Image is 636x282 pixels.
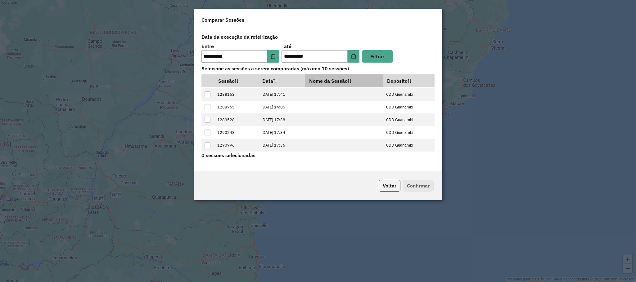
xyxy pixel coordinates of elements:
td: 1290248 [214,126,258,139]
label: Data da execução da roteirização [198,31,439,43]
td: CDD Guanambi [383,113,435,126]
th: Depósito [383,74,435,87]
button: Voltar [379,180,400,192]
h4: Comparar Sessões [201,16,244,24]
label: Entre [201,42,214,50]
th: Sessão [214,74,258,87]
td: [DATE] 17:38 [258,113,305,126]
button: Choose Date [348,50,359,63]
td: CDD Guanambi [383,88,435,101]
label: até [284,42,291,50]
td: 1288765 [214,101,258,113]
td: CDD Guanambi [383,139,435,152]
label: Selecione as sessões a serem comparadas (máximo 10 sessões) [198,63,439,74]
th: Nome da Sessão [305,74,383,87]
td: [DATE] 17:34 [258,126,305,139]
td: 1289528 [214,113,258,126]
td: [DATE] 17:36 [258,139,305,152]
button: Choose Date [267,50,279,63]
td: CDD Guanambi [383,101,435,113]
td: [DATE] 14:05 [258,101,305,113]
td: [DATE] 17:41 [258,88,305,101]
label: 0 sessões selecionadas [201,152,255,159]
td: CDD Guanambi [383,126,435,139]
th: Data [258,74,305,87]
td: 1290996 [214,139,258,152]
button: Filtrar [362,50,393,63]
td: 1288163 [214,88,258,101]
